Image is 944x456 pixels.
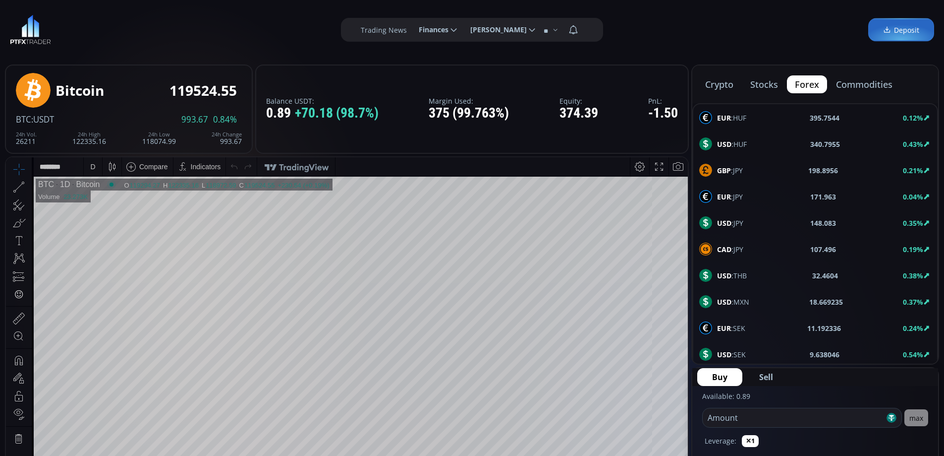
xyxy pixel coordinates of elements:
[717,166,731,175] b: GBP
[32,36,54,43] div: Volume
[717,113,746,123] span: :HUF
[705,436,736,446] label: Leverage:
[429,97,509,105] label: Margin Used:
[233,24,238,32] div: C
[717,297,731,307] b: USD
[702,391,750,401] label: Available: 0.89
[185,5,215,13] div: Indicators
[742,435,759,447] button: ✕1
[84,5,89,13] div: D
[903,324,923,333] b: 0.24%
[142,131,176,145] div: 118074.99
[660,393,680,412] div: Toggle Auto Scale
[697,368,742,386] button: Buy
[903,139,923,149] b: 0.43%
[212,131,242,137] div: 24h Change
[272,24,323,32] div: +230.54 (+0.19%)
[559,97,598,105] label: Equity:
[648,106,678,121] div: -1.50
[266,97,379,105] label: Balance USDT:
[903,271,923,280] b: 0.38%
[72,131,106,145] div: 122335.16
[712,371,727,383] span: Buy
[787,75,827,93] button: forex
[717,139,731,149] b: USD
[48,23,64,32] div: 1D
[16,114,31,125] span: BTC
[810,244,836,255] b: 107.496
[759,371,773,383] span: Sell
[717,349,746,360] span: :SEK
[744,368,788,386] button: Sell
[810,113,839,123] b: 395.7544
[643,393,660,412] div: Toggle Log Scale
[57,36,81,43] div: 23.273K
[663,399,676,407] div: auto
[295,106,379,121] span: +70.18 (98.7%)
[133,5,162,13] div: Compare
[717,270,747,281] span: :THB
[32,23,48,32] div: BTC
[808,165,838,176] b: 198.8956
[429,106,509,121] div: 375 (99.763%)
[23,370,27,384] div: Hide Drawings Toolbar
[16,131,37,137] div: 24h Vol.
[16,131,37,145] div: 26211
[463,20,527,40] span: [PERSON_NAME]
[162,24,192,32] div: 122335.16
[883,25,919,35] span: Deposit
[157,24,162,32] div: H
[810,192,836,202] b: 171.963
[717,113,731,123] b: EUR
[629,393,643,412] div: Toggle Percentage
[697,75,741,93] button: crypto
[903,350,923,359] b: 0.54%
[812,270,838,281] b: 32.4604
[717,271,731,280] b: USD
[809,297,843,307] b: 18.669235
[717,245,731,254] b: CAD
[569,399,616,407] span: 18:45:53 (UTC)
[648,97,678,105] label: PnL:
[559,106,598,121] div: 374.39
[903,166,923,175] b: 0.21%
[98,399,106,407] div: 5d
[742,75,786,93] button: stocks
[903,245,923,254] b: 0.19%
[903,297,923,307] b: 0.37%
[717,218,731,228] b: USD
[238,24,269,32] div: 119524.55
[903,218,923,228] b: 0.35%
[565,393,620,412] button: 18:45:53 (UTC)
[717,323,745,333] span: :SEK
[810,218,836,228] b: 148.083
[124,24,154,32] div: 119294.27
[133,393,149,412] div: Go to
[647,399,656,407] div: log
[181,115,208,124] span: 993.67
[9,132,17,142] div: 
[64,399,74,407] div: 3m
[10,15,51,45] img: LOGO
[81,399,90,407] div: 1m
[412,20,448,40] span: Finances
[810,349,839,360] b: 9.638046
[828,75,900,93] button: commodities
[717,139,747,149] span: :HUF
[903,113,923,123] b: 0.12%
[50,399,57,407] div: 1y
[101,23,110,32] div: Market open
[56,83,104,98] div: Bitcoin
[717,350,731,359] b: USD
[868,18,934,42] a: Deposit
[717,192,743,202] span: :JPY
[36,399,43,407] div: 5y
[903,192,923,201] b: 0.04%
[361,25,407,35] label: Trading News
[212,131,242,145] div: 993.67
[810,139,840,149] b: 340.7955
[807,323,841,333] b: 11.192336
[213,115,237,124] span: 0.84%
[72,131,106,137] div: 24h High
